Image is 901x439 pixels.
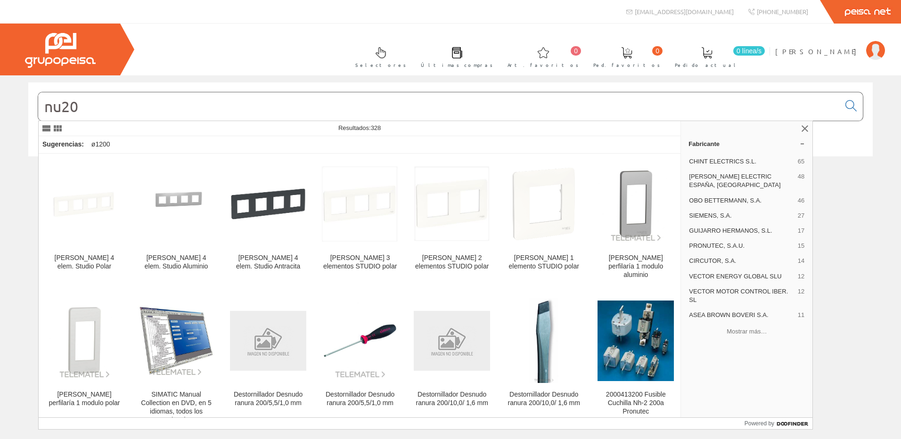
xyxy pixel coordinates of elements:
[598,301,674,381] img: 2000413200 Fusible Cuchilla Nh-2 200a Pronutec
[635,8,734,16] span: [EMAIL_ADDRESS][DOMAIN_NAME]
[775,47,861,56] span: [PERSON_NAME]
[775,39,885,48] a: [PERSON_NAME]
[733,46,765,56] span: 0 línea/s
[338,124,381,131] span: Resultados:
[131,154,222,290] a: Marco 4 elem. Studio Aluminio [PERSON_NAME] 4 elem. Studio Aluminio
[322,390,398,407] div: Destornillador Desnudo ranura 200/5,5/1,0 mm
[414,166,490,242] img: Marco 2 elementos STUDIO polar
[230,254,306,271] div: [PERSON_NAME] 4 elem. Studio Antracita
[689,157,794,166] span: CHINT ELECTRICS S.L.
[506,390,582,407] div: Destornillador Desnudo ranura 200/10,0/ 1,6 mm
[346,39,411,73] a: Selectores
[689,227,794,235] span: GUIJARRO HERMANOS, S.L.
[508,60,579,70] span: Art. favoritos
[798,172,804,189] span: 48
[28,168,873,176] div: © Grupo Peisa
[39,154,130,290] a: Marco 4 elem. Studio Polar [PERSON_NAME] 4 elem. Studio Polar
[406,154,498,290] a: Marco 2 elementos STUDIO polar [PERSON_NAME] 2 elementos STUDIO polar
[39,138,86,151] div: Sugerencias:
[798,272,804,281] span: 12
[314,154,406,290] a: Marco 3 elementos STUDIO polar [PERSON_NAME] 3 elementos STUDIO polar
[414,390,490,407] div: Destornillador Desnudo ranura 200/10,0/ 1,6 mm
[745,418,813,429] a: Powered by
[230,390,306,407] div: Destornillador Desnudo ranura 200/5,5/1,0 mm
[322,254,398,271] div: [PERSON_NAME] 3 elementos STUDIO polar
[798,311,804,319] span: 11
[757,8,808,16] span: [PHONE_NUMBER]
[46,254,123,271] div: [PERSON_NAME] 4 elem. Studio Polar
[230,166,306,242] img: Marco 4 elem. Studio Antracita
[689,196,794,205] span: OBO BETTERMANN, S.A.
[798,211,804,220] span: 27
[371,124,381,131] span: 328
[38,92,840,121] input: Buscar...
[598,254,674,279] div: [PERSON_NAME] perfilaría 1 modulo aluminio
[322,166,398,242] img: Marco 3 elementos STUDIO polar
[414,311,490,371] img: Destornillador Desnudo ranura 200/10,0/ 1,6 mm
[46,390,123,407] div: [PERSON_NAME] perfilaría 1 modulo polar
[411,39,498,73] a: Últimas compras
[689,311,794,319] span: ASEA BROWN BOVERI S.A.
[506,254,582,271] div: [PERSON_NAME] 1 elemento STUDIO polar
[689,172,794,189] span: [PERSON_NAME] ELECTRIC ESPAÑA, [GEOGRAPHIC_DATA]
[689,257,794,265] span: CIRCUTOR, S.A.
[652,46,663,56] span: 0
[138,174,214,234] img: Marco 4 elem. Studio Aluminio
[138,254,214,271] div: [PERSON_NAME] 4 elem. Studio Aluminio
[689,211,794,220] span: SIEMENS, S.A.
[798,157,804,166] span: 65
[598,390,674,416] div: 2000413200 Fusible Cuchilla Nh-2 200a Pronutec
[222,154,314,290] a: Marco 4 elem. Studio Antracita [PERSON_NAME] 4 elem. Studio Antracita
[689,242,794,250] span: PRONUTEC, S.A.U.
[25,33,96,68] img: Grupo Peisa
[138,305,214,376] img: SIMATIC Manual Collection en DVD, en 5 idiomas, todos los manuales de S7-1200/1500/200/300/400, LOGO
[506,166,582,242] img: Marco 1 elemento STUDIO polar
[230,311,306,371] img: Destornillador Desnudo ranura 200/5,5/1,0 mm
[498,154,590,290] a: Marco 1 elemento STUDIO polar [PERSON_NAME] 1 elemento STUDIO polar
[414,254,490,271] div: [PERSON_NAME] 2 elementos STUDIO polar
[46,302,123,379] img: Marco perfilaría 1 modulo polar
[598,166,674,242] img: Marco perfilaría 1 modulo aluminio
[745,419,774,428] span: Powered by
[421,60,493,70] span: Últimas compras
[798,287,804,304] span: 12
[689,272,794,281] span: VECTOR ENERGY GLOBAL SLU
[322,302,398,379] img: Destornillador Desnudo ranura 200/5,5/1,0 mm
[681,136,812,151] a: Fabricante
[593,60,660,70] span: Ped. favoritos
[798,196,804,205] span: 46
[529,298,558,383] img: Destornillador Desnudo ranura 200/10,0/ 1,6 mm
[675,60,739,70] span: Pedido actual
[798,227,804,235] span: 17
[46,179,123,230] img: Marco 4 elem. Studio Polar
[798,257,804,265] span: 14
[571,46,581,56] span: 0
[355,60,406,70] span: Selectores
[88,136,114,153] div: ø1200
[590,154,681,290] a: Marco perfilaría 1 modulo aluminio [PERSON_NAME] perfilaría 1 modulo aluminio
[685,324,809,339] button: Mostrar más…
[689,287,794,304] span: VECTOR MOTOR CONTROL IBER. SL
[798,242,804,250] span: 15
